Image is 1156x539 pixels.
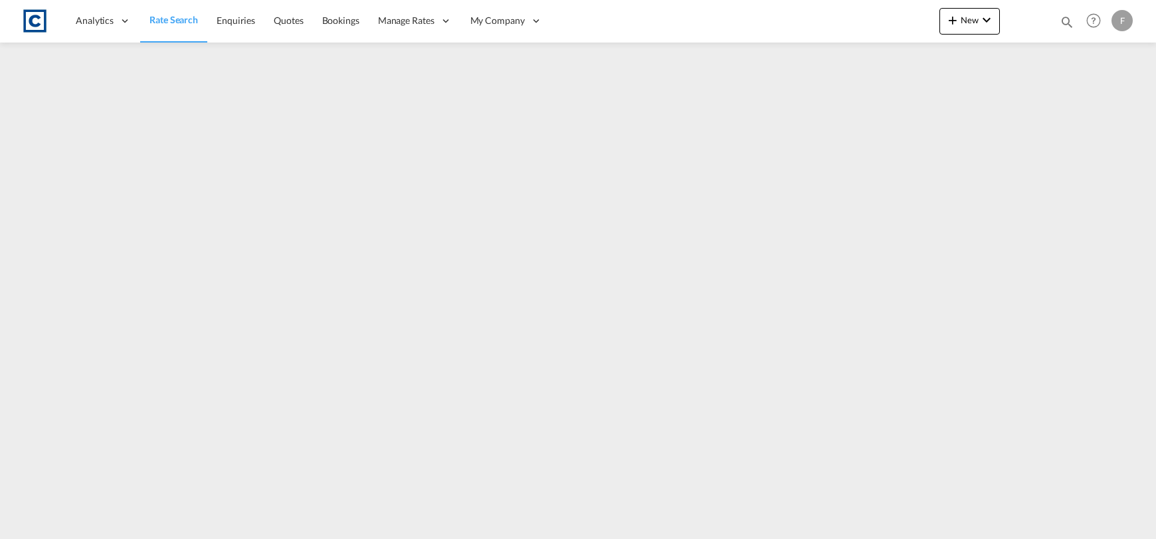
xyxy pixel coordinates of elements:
[378,14,434,27] span: Manage Rates
[1111,10,1133,31] div: F
[149,14,198,25] span: Rate Search
[470,14,525,27] span: My Company
[1060,15,1074,29] md-icon: icon-magnify
[76,14,114,27] span: Analytics
[945,15,995,25] span: New
[20,6,50,36] img: 1fdb9190129311efbfaf67cbb4249bed.jpeg
[274,15,303,26] span: Quotes
[1082,9,1105,32] span: Help
[322,15,359,26] span: Bookings
[945,12,961,28] md-icon: icon-plus 400-fg
[1082,9,1111,33] div: Help
[217,15,255,26] span: Enquiries
[939,8,1000,35] button: icon-plus 400-fgNewicon-chevron-down
[979,12,995,28] md-icon: icon-chevron-down
[1060,15,1074,35] div: icon-magnify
